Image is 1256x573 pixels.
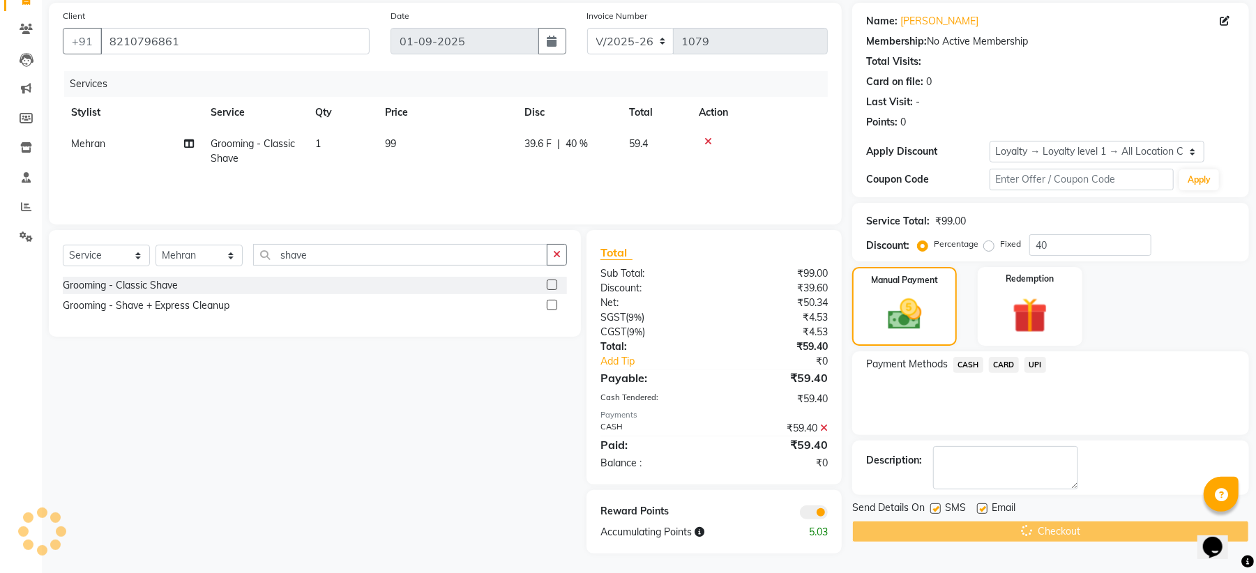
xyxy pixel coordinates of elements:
[385,137,396,150] span: 99
[590,504,714,519] div: Reward Points
[63,10,85,22] label: Client
[590,281,714,296] div: Discount:
[590,525,776,540] div: Accumulating Points
[866,172,989,187] div: Coupon Code
[590,339,714,354] div: Total:
[63,28,102,54] button: +91
[1000,238,1021,250] label: Fixed
[900,115,906,130] div: 0
[587,10,648,22] label: Invoice Number
[866,75,923,89] div: Card on file:
[866,115,898,130] div: Points:
[600,409,828,421] div: Payments
[315,137,321,150] span: 1
[714,266,838,281] div: ₹99.00
[866,357,948,372] span: Payment Methods
[64,71,838,97] div: Services
[629,326,642,337] span: 9%
[590,310,714,325] div: ( )
[1006,273,1054,285] label: Redemption
[566,137,588,151] span: 40 %
[714,310,838,325] div: ₹4.53
[871,274,938,286] label: Manual Payment
[714,325,838,339] div: ₹4.53
[621,97,690,128] th: Total
[866,54,921,69] div: Total Visits:
[866,214,930,229] div: Service Total:
[391,10,409,22] label: Date
[590,436,714,453] div: Paid:
[992,501,1015,518] span: Email
[628,312,642,323] span: 9%
[714,436,838,453] div: ₹59.40
[600,326,626,338] span: CGST
[926,75,932,89] div: 0
[590,392,714,406] div: Cash Tendered:
[63,278,178,293] div: Grooming - Classic Shave
[866,34,1235,49] div: No Active Membership
[307,97,377,128] th: Qty
[600,311,626,323] span: SGST
[866,95,913,109] div: Last Visit:
[1179,169,1219,190] button: Apply
[714,296,838,310] div: ₹50.34
[202,97,307,128] th: Service
[63,97,202,128] th: Stylist
[590,369,714,386] div: Payable:
[377,97,516,128] th: Price
[714,339,838,354] div: ₹59.40
[990,169,1174,190] input: Enter Offer / Coupon Code
[852,501,925,518] span: Send Details On
[735,354,838,369] div: ₹0
[1197,517,1242,559] iframe: chat widget
[590,354,735,369] a: Add Tip
[935,214,966,229] div: ₹99.00
[714,456,838,471] div: ₹0
[916,95,920,109] div: -
[714,281,838,296] div: ₹39.60
[590,296,714,310] div: Net:
[629,137,648,150] span: 59.4
[253,244,547,266] input: Search or Scan
[590,421,714,436] div: CASH
[211,137,295,165] span: Grooming - Classic Shave
[989,357,1019,373] span: CARD
[516,97,621,128] th: Disc
[63,298,229,313] div: Grooming - Shave + Express Cleanup
[945,501,966,518] span: SMS
[690,97,828,128] th: Action
[557,137,560,151] span: |
[934,238,978,250] label: Percentage
[714,421,838,436] div: ₹59.40
[1024,357,1046,373] span: UPI
[866,34,927,49] div: Membership:
[866,14,898,29] div: Name:
[866,453,922,468] div: Description:
[866,238,909,253] div: Discount:
[71,137,105,150] span: Mehran
[590,456,714,471] div: Balance :
[776,525,838,540] div: 5.03
[953,357,983,373] span: CASH
[877,295,932,334] img: _cash.svg
[714,369,838,386] div: ₹59.40
[100,28,370,54] input: Search by Name/Mobile/Email/Code
[524,137,552,151] span: 39.6 F
[714,392,838,406] div: ₹59.40
[900,14,978,29] a: [PERSON_NAME]
[590,325,714,339] div: ( )
[866,144,989,159] div: Apply Discount
[1001,293,1059,337] img: _gift.svg
[590,266,714,281] div: Sub Total:
[600,245,633,260] span: Total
